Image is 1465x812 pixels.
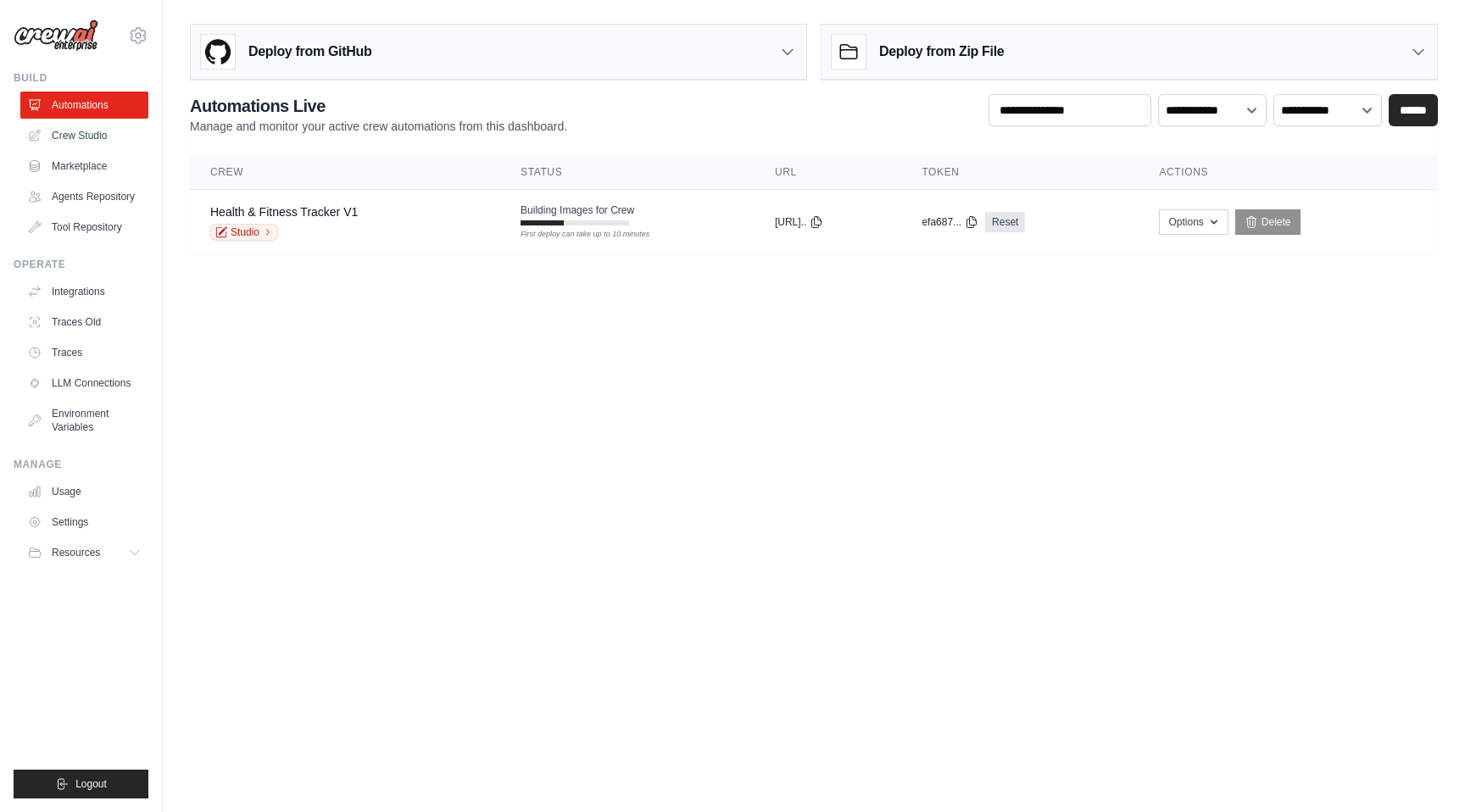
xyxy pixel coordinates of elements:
div: First deploy can take up to 10 minutes [521,229,629,241]
th: Status [500,155,755,190]
a: Tool Repository [20,214,148,241]
div: Manage [14,458,148,471]
a: Health & Fitness Tracker V1 [210,205,358,219]
button: Options [1159,209,1228,235]
span: Resources [52,546,100,559]
span: Building Images for Crew [521,203,634,217]
span: Logout [75,777,107,791]
h2: Automations Live [190,94,567,118]
a: Automations [20,92,148,119]
a: Reset [985,212,1025,232]
a: Traces [20,339,148,366]
a: Crew Studio [20,122,148,149]
th: URL [755,155,901,190]
a: Studio [210,224,278,241]
h3: Deploy from Zip File [879,42,1004,62]
a: Delete [1235,209,1301,235]
div: Operate [14,258,148,271]
button: Logout [14,770,148,798]
th: Token [901,155,1139,190]
a: Traces Old [20,309,148,336]
a: LLM Connections [20,370,148,397]
th: Actions [1139,155,1438,190]
th: Crew [190,155,500,190]
a: Agents Repository [20,183,148,210]
img: Logo [14,19,98,52]
img: GitHub Logo [201,35,235,69]
a: Environment Variables [20,400,148,441]
h3: Deploy from GitHub [248,42,371,62]
div: Build [14,71,148,85]
button: Resources [20,539,148,566]
a: Usage [20,478,148,505]
a: Marketplace [20,153,148,180]
a: Settings [20,509,148,536]
a: Integrations [20,278,148,305]
button: efa687... [922,215,978,229]
p: Manage and monitor your active crew automations from this dashboard. [190,118,567,135]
